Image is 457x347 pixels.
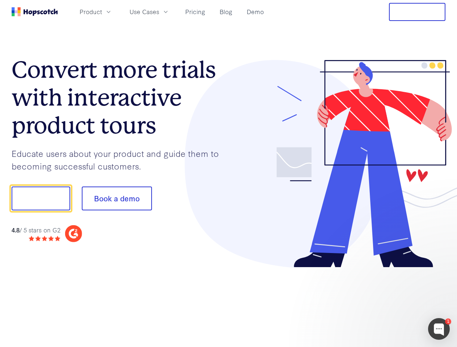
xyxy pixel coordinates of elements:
button: Book a demo [82,187,152,210]
span: Use Cases [130,7,159,16]
button: Product [75,6,117,18]
a: Demo [244,6,267,18]
div: 1 [445,318,451,325]
a: Blog [217,6,235,18]
button: Show me! [12,187,70,210]
button: Free Trial [389,3,445,21]
h1: Convert more trials with interactive product tours [12,56,229,139]
button: Use Cases [125,6,174,18]
a: Home [12,7,58,16]
p: Educate users about your product and guide them to becoming successful customers. [12,147,229,172]
strong: 4.8 [12,226,20,234]
div: / 5 stars on G2 [12,226,60,235]
a: Pricing [182,6,208,18]
span: Product [80,7,102,16]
